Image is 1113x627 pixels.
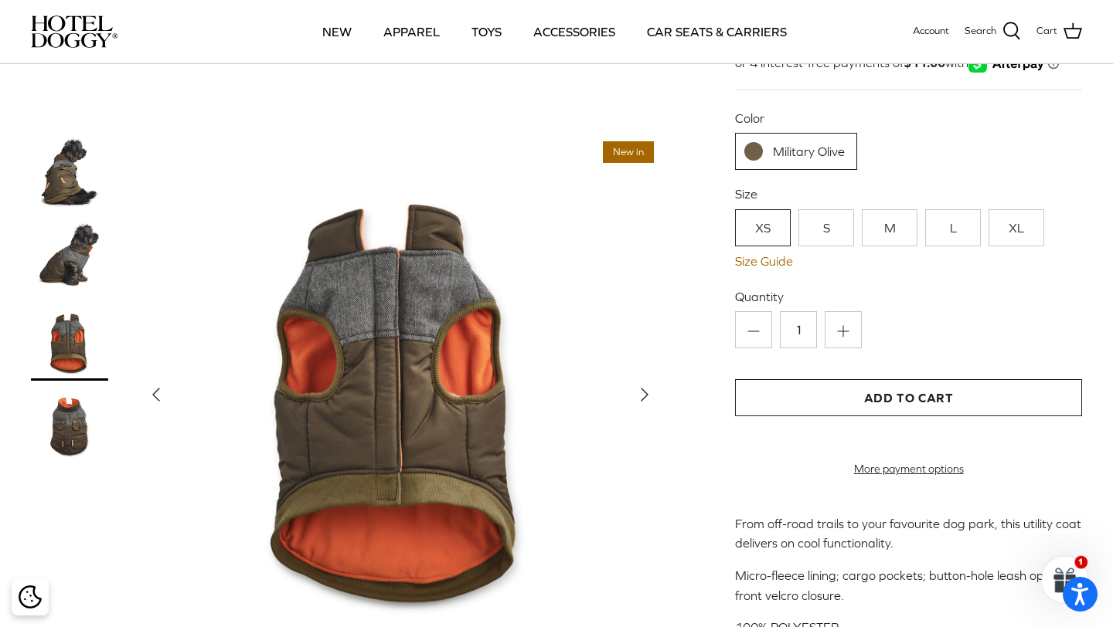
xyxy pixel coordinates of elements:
label: Color [735,110,1082,127]
a: NEW [308,5,366,58]
a: XS [735,209,791,246]
div: Cookie policy [12,578,49,615]
label: Size [735,185,1082,202]
button: Cookie policy [16,584,43,611]
a: S [798,209,854,246]
a: Size Guide [735,254,1082,269]
a: Search [965,22,1021,42]
a: Military Olive [735,133,857,170]
button: Next [628,378,662,412]
span: Cart [1036,23,1057,39]
span: New in [603,141,654,164]
a: ACCESSORIES [519,5,629,58]
a: CAR SEATS & CARRIERS [633,5,801,58]
button: Previous [139,378,173,412]
div: Primary navigation [230,5,879,58]
a: Cart [1036,22,1082,42]
a: TOYS [458,5,516,58]
p: From off-road trails to your favourite dog park, this utility coat delivers on cool functionality. [735,514,1082,554]
span: Search [965,23,996,39]
a: L [925,209,981,246]
span: Account [913,25,949,36]
a: Account [913,23,949,39]
a: M [862,209,917,246]
input: Quantity [780,311,817,348]
a: More payment options [735,463,1082,476]
a: APPAREL [369,5,454,58]
button: Add to Cart [735,379,1082,416]
a: XL [989,209,1044,246]
img: Cookie policy [19,585,42,608]
label: Quantity [735,288,1082,305]
p: Micro-fleece lining; cargo pockets; button-hole leash opening; front velcro closure. [735,566,1082,605]
img: hoteldoggycom [31,15,117,48]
